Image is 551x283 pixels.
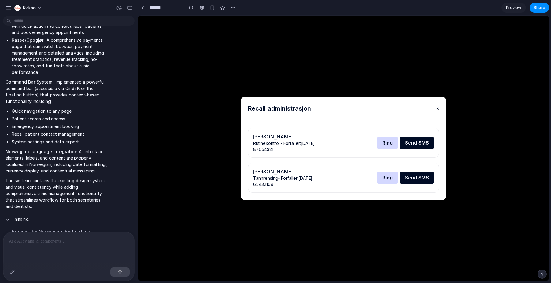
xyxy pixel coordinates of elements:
[115,125,176,131] div: Rutinekontroll • Forfaller: [DATE]
[239,156,260,168] button: Ring
[115,160,174,166] div: Tannrensing • Forfaller: [DATE]
[12,115,108,122] li: Patient search and access
[115,166,174,172] div: 65432109
[110,89,173,97] h2: Recall administrasjon
[12,123,108,130] li: Emergency appointment booking
[262,121,296,133] button: Send SMS
[239,121,260,133] button: Ring
[12,131,108,137] li: Recall patient contact management
[12,138,108,145] li: System settings and data export
[262,156,296,168] button: Send SMS
[530,3,549,13] button: Share
[534,5,545,11] span: Share
[506,5,521,11] span: Preview
[501,3,526,13] a: Preview
[12,37,43,43] strong: Kasse/Oppgjør
[12,3,45,13] button: kvikna
[6,79,108,104] p: I implemented a powerful command bar (accessible via Cmd+K or the floating button) that provides ...
[6,79,54,85] strong: Command Bar System:
[115,117,176,125] div: [PERSON_NAME]
[6,149,79,154] strong: Norwegian Language Integration:
[12,108,108,114] li: Quick navigation to any page
[6,148,108,174] p: All interface elements, labels, and content are properly localized in Norwegian, including date f...
[23,5,36,11] span: kvikna
[115,152,174,160] div: [PERSON_NAME]
[12,37,108,75] li: - A comprehensive payments page that can switch between payment management and detailed analytics...
[115,131,176,137] div: 87654321
[6,177,108,209] p: The system maintains the existing design system and visual consistency while adding comprehensive...
[298,89,301,96] button: ×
